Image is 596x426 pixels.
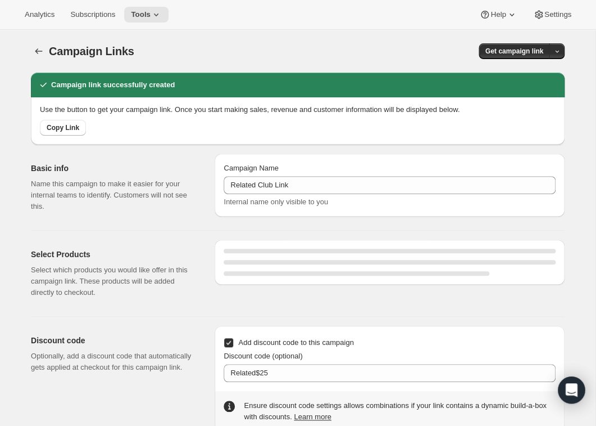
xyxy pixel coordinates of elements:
span: Tools [131,10,151,19]
button: Help [472,7,524,23]
span: Subscriptions [70,10,115,19]
button: Get campaign link [479,43,550,59]
button: Subscriptions [63,7,122,23]
button: Analytics [18,7,61,23]
span: Add discount code to this campaign [238,338,353,347]
button: Tools [124,7,169,23]
p: Select which products you would like offer in this campaign link. These products will be added di... [31,264,197,298]
div: Open Intercom Messenger [558,376,585,403]
span: Discount code (optional) [224,352,302,360]
p: Name this campaign to make it easier for your internal teams to identify. Customers will not see ... [31,178,197,212]
h2: Select Products [31,249,197,260]
p: Optionally, add a discount code that automatically gets applied at checkout for this campaign link. [31,351,197,373]
span: Analytics [25,10,54,19]
span: Copy Link [47,123,79,132]
input: Enter code [224,364,556,382]
button: Copy Link [40,120,86,136]
h2: Basic info [31,163,197,174]
a: Learn more [294,412,331,421]
span: Help [490,10,506,19]
span: Campaign Name [224,164,279,172]
button: Settings [526,7,578,23]
h2: Discount code [31,335,197,346]
div: Ensure discount code settings allows combinations if your link contains a dynamic build-a-box wit... [244,400,556,423]
span: Campaign Links [49,45,134,57]
span: Internal name only visible to you [224,198,328,206]
h2: Campaign link successfully created [51,79,175,91]
p: Use the button to get your campaign link. Once you start making sales, revenue and customer infor... [40,104,556,115]
span: Settings [544,10,571,19]
input: Example: Seasonal campaign [224,176,556,194]
span: Get campaign link [485,47,543,56]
